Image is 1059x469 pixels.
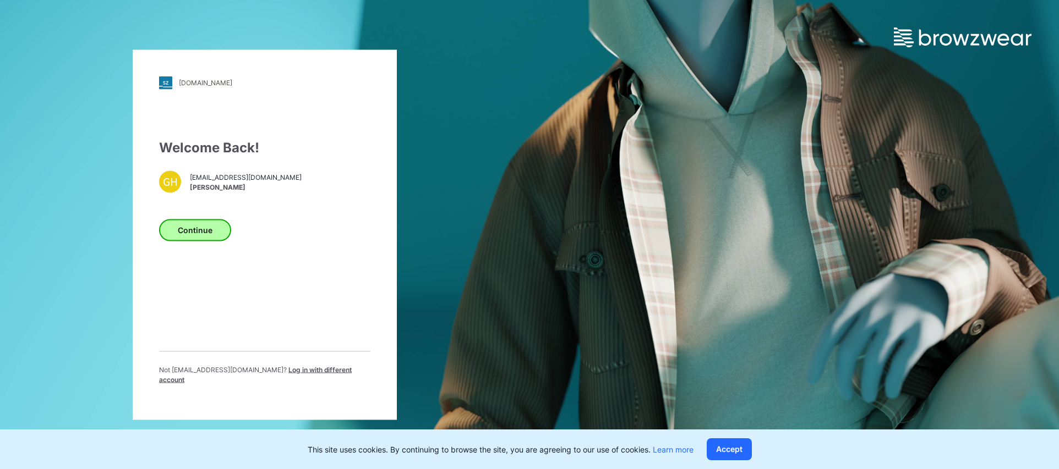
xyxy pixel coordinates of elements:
img: stylezone-logo.562084cfcfab977791bfbf7441f1a819.svg [159,76,172,89]
span: [EMAIL_ADDRESS][DOMAIN_NAME] [190,173,302,183]
p: Not [EMAIL_ADDRESS][DOMAIN_NAME] ? [159,365,370,384]
img: browzwear-logo.e42bd6dac1945053ebaf764b6aa21510.svg [894,27,1031,47]
button: Accept [707,438,752,460]
div: GH [159,170,181,192]
span: [PERSON_NAME] [190,183,302,192]
a: Learn more [653,445,694,454]
div: [DOMAIN_NAME] [179,79,232,87]
a: [DOMAIN_NAME] [159,76,370,89]
div: Welcome Back! [159,137,370,157]
p: This site uses cookies. By continuing to browse the site, you are agreeing to our use of cookies. [308,444,694,455]
button: Continue [159,219,231,241]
